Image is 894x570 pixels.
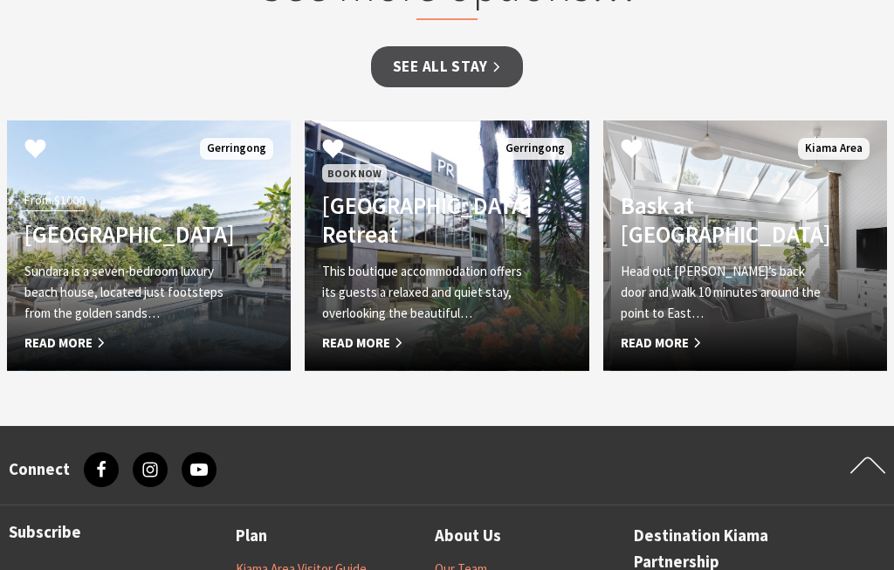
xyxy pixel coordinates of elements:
p: This boutique accommodation offers its guests a relaxed and quiet stay, overlooking the beautiful… [322,261,529,324]
span: Read More [24,333,231,354]
span: From $1000 [24,190,85,210]
button: Click to Favourite Bask at Loves Bay [603,120,660,180]
button: Click to Favourite Sundara Beach House [7,120,64,180]
p: Sundara is a seven-bedroom luxury beach house, located just footsteps from the golden sands… [24,261,231,324]
a: Another Image Used Bask at [GEOGRAPHIC_DATA] Head out [PERSON_NAME]’s back door and walk 10 minut... [603,120,887,371]
h3: Subscribe [9,523,192,543]
a: About Us [435,523,501,550]
span: Kiama Area [798,138,870,160]
span: Gerringong [499,138,572,160]
a: Book Now [GEOGRAPHIC_DATA] Retreat This boutique accommodation offers its guests a relaxed and qu... [305,120,588,371]
span: Gerringong [200,138,273,160]
h4: Bask at [GEOGRAPHIC_DATA] [621,191,828,248]
a: From $1000 [GEOGRAPHIC_DATA] Sundara is a seven-bedroom luxury beach house, located just footstep... [7,120,291,371]
a: See all Stay [371,46,523,87]
span: Read More [621,333,828,354]
h4: [GEOGRAPHIC_DATA] Retreat [322,191,529,248]
p: Head out [PERSON_NAME]’s back door and walk 10 minutes around the point to East… [621,261,828,324]
a: Plan [236,523,267,550]
button: Click to Favourite Park Ridge Retreat [305,120,361,180]
span: Read More [322,333,529,354]
h4: [GEOGRAPHIC_DATA] [24,220,231,248]
h3: Connect [9,460,70,480]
